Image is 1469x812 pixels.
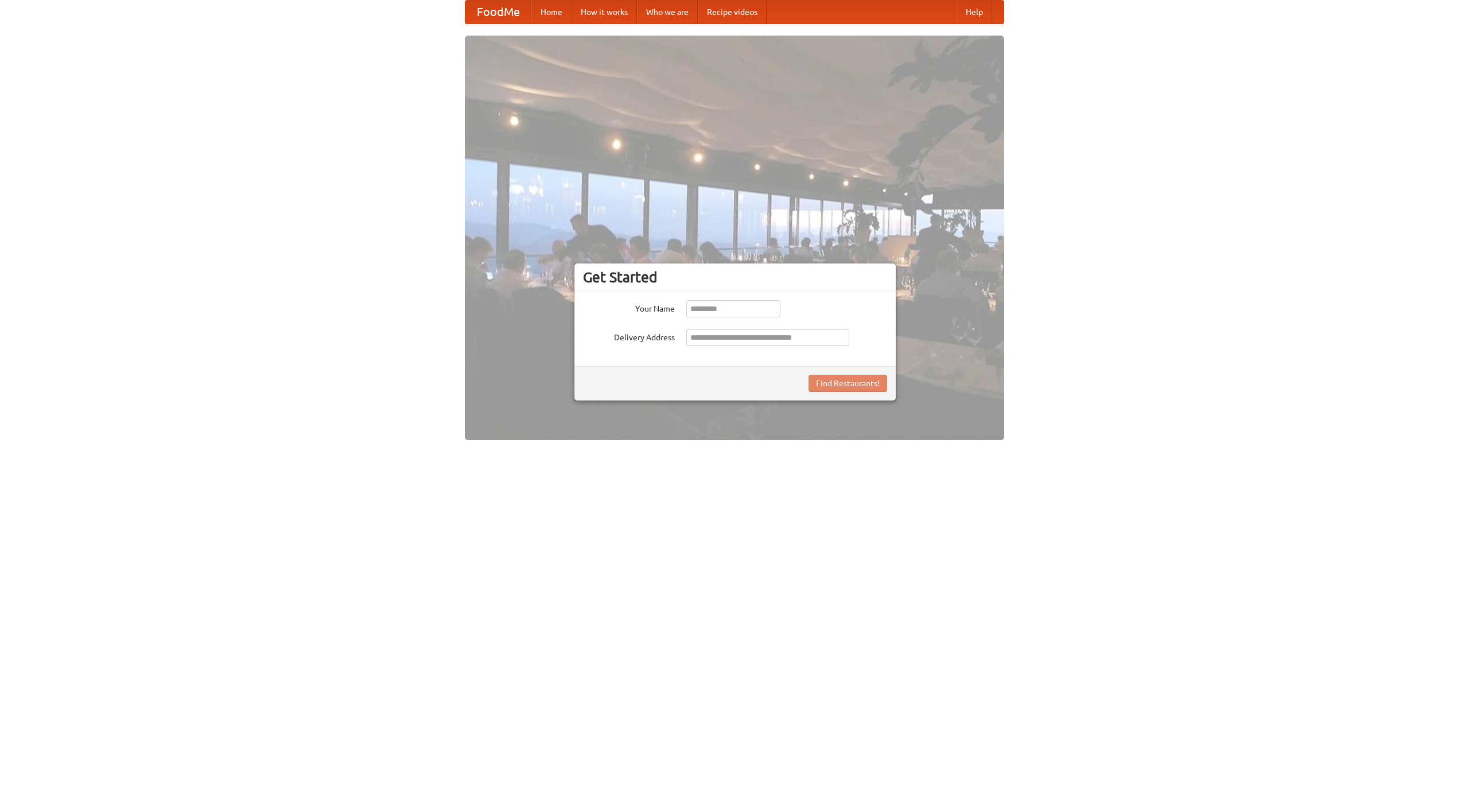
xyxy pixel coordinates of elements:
a: Who we are [637,1,698,24]
button: Find Restaurants! [809,375,887,392]
a: FoodMe [465,1,531,24]
a: How it works [572,1,637,24]
a: Recipe videos [698,1,767,24]
a: Home [531,1,572,24]
label: Your Name [583,300,675,314]
label: Delivery Address [583,329,675,343]
a: Help [957,1,992,24]
h3: Get Started [583,269,887,286]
